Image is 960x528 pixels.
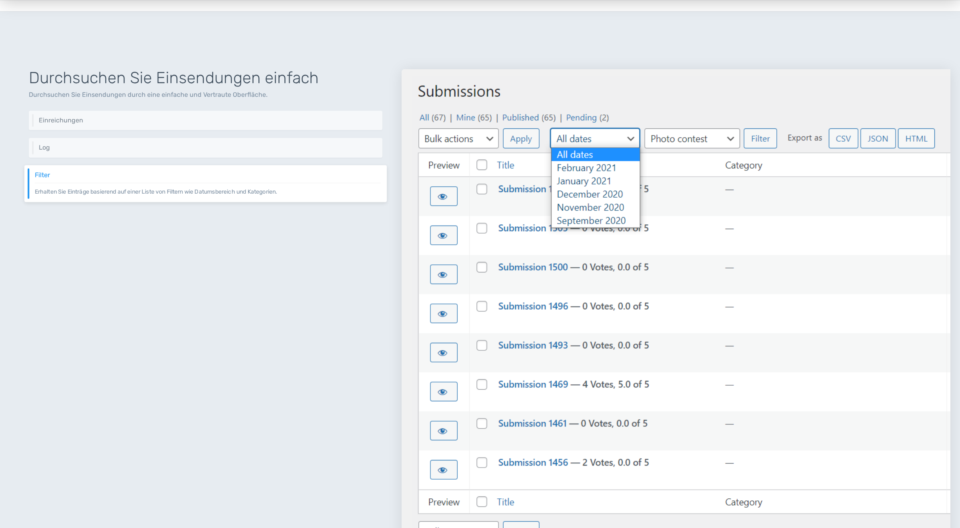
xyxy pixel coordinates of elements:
[39,151,376,152] p: Durchsuchen Sie jede an TotalContest gesendete Anfrage auf einfache Weise Schnittstelle.
[39,144,376,151] h6: Log
[29,90,382,100] p: Durchsuchen Sie Einsendungen durch eine einfache und Vertraute Oberfläche.
[35,171,381,178] h6: Filter
[29,69,382,87] h1: Durchsuchen Sie Einsendungen einfach
[39,117,376,124] h6: Einreichungen
[35,183,381,196] p: Erhalten Sie Einträge basierend auf einer Liste von Filtern wie Datumsbereich und Kategorien.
